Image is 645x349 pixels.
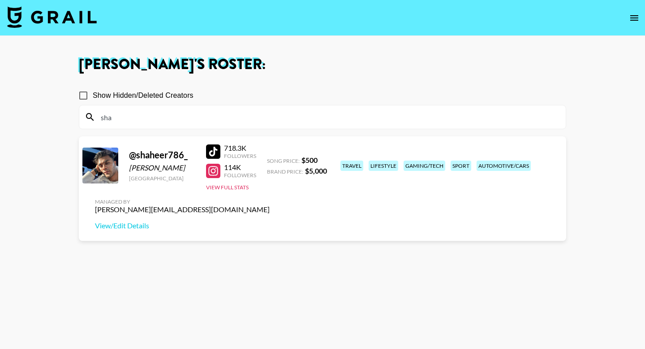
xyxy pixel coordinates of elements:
[224,172,256,179] div: Followers
[95,110,560,124] input: Search by User Name
[206,184,249,191] button: View Full Stats
[224,153,256,159] div: Followers
[267,168,303,175] span: Brand Price:
[79,57,566,72] h1: [PERSON_NAME] 's Roster:
[224,144,256,153] div: 718.3K
[95,205,270,214] div: [PERSON_NAME][EMAIL_ADDRESS][DOMAIN_NAME]
[129,149,195,161] div: @ shaheer786_
[224,163,256,172] div: 114K
[305,166,327,175] strong: $ 5,000
[477,161,531,171] div: automotive/cars
[129,163,195,172] div: [PERSON_NAME]
[129,175,195,182] div: [GEOGRAPHIC_DATA]
[404,161,445,171] div: gaming/tech
[451,161,471,171] div: sport
[95,198,270,205] div: Managed By
[340,161,363,171] div: travel
[95,221,270,230] a: View/Edit Details
[625,9,643,27] button: open drawer
[301,156,318,164] strong: $ 500
[7,6,97,28] img: Grail Talent
[267,157,300,164] span: Song Price:
[93,90,193,101] span: Show Hidden/Deleted Creators
[369,161,398,171] div: lifestyle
